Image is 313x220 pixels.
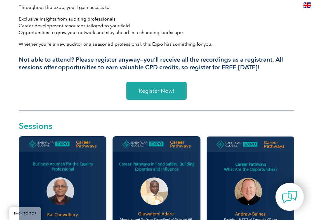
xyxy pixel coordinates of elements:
[126,82,187,100] a: Register Now!
[19,29,294,36] li: Opportunities to grow your network and stay ahead in a changing landscape
[19,4,294,11] p: Throughout the expo, you’ll gain access to:
[303,2,311,8] img: en
[139,88,174,94] span: Register Now!
[9,207,41,220] a: BACK TO TOP
[282,189,297,205] img: contact-chat.png
[19,16,294,22] li: Exclusive insights from auditing professionals
[19,22,294,29] li: Career development resources tailored to your field
[19,122,294,130] h2: Sessions
[19,56,294,71] h3: Not able to attend? Please register anyway—you’ll receive all the recordings as a registrant. All...
[19,41,294,48] p: Whether you’re a new auditor or a seasoned professional, this Expo has something for you.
